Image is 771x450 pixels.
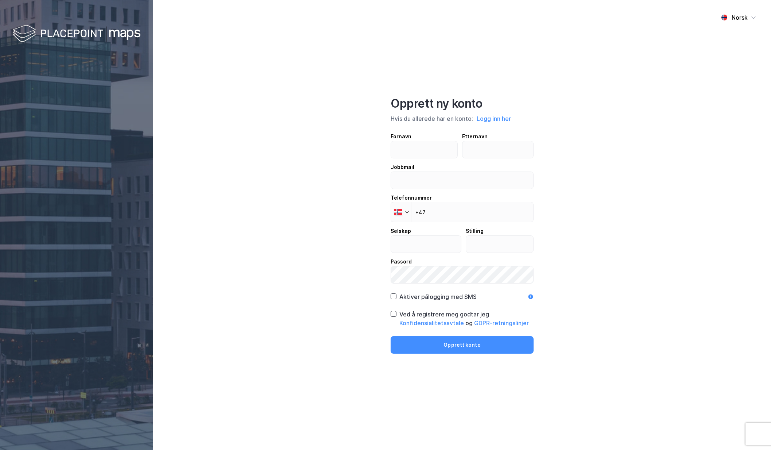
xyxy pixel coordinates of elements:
[391,132,458,141] div: Fornavn
[474,114,513,123] button: Logg inn her
[391,336,534,354] button: Opprett konto
[399,292,477,301] div: Aktiver pålogging med SMS
[391,114,534,123] div: Hvis du allerede har en konto:
[391,96,534,111] div: Opprett ny konto
[462,132,534,141] div: Etternavn
[391,193,534,202] div: Telefonnummer
[391,163,534,172] div: Jobbmail
[13,23,140,45] img: logo-white.f07954bde2210d2a523dddb988cd2aa7.svg
[391,202,411,222] div: Norway: + 47
[391,257,534,266] div: Passord
[466,227,534,235] div: Stilling
[391,227,461,235] div: Selskap
[391,202,534,222] input: Telefonnummer
[399,310,534,327] div: Ved å registrere meg godtar jeg og
[732,13,748,22] div: Norsk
